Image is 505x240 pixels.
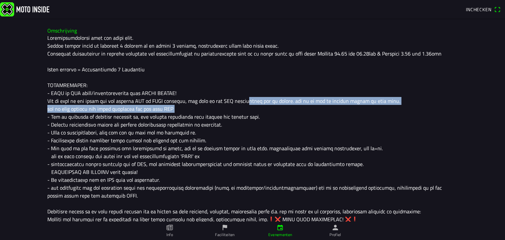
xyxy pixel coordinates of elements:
ion-label: Faciliteiten [215,232,234,238]
ion-label: Info [166,232,173,238]
ion-label: Evenementen [268,232,292,238]
ion-label: Profiel [329,232,341,238]
ion-icon: flag [221,224,228,231]
a: Incheckenqr scanner [463,4,504,15]
span: Inchecken [466,6,492,13]
ion-icon: person [332,224,339,231]
ion-icon: paper [166,224,173,231]
ion-icon: calendar [277,224,284,231]
h3: Omschrijving [47,28,458,34]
